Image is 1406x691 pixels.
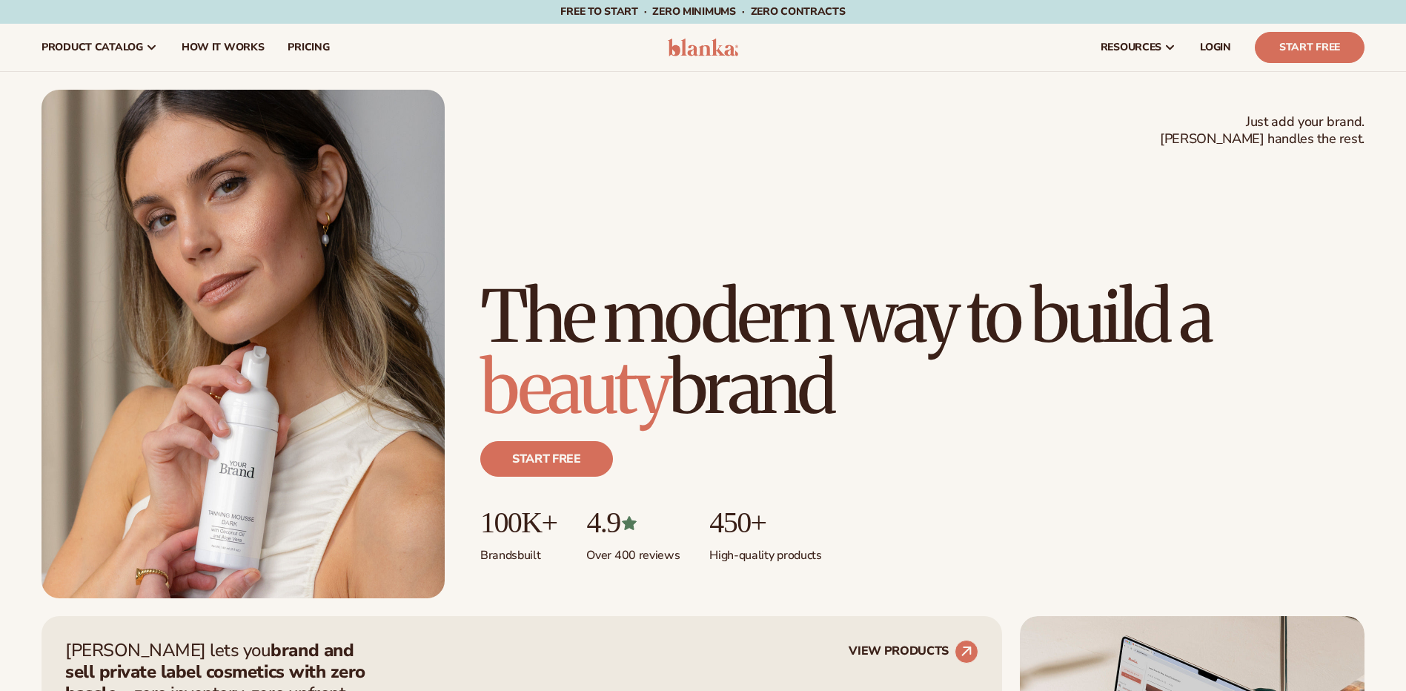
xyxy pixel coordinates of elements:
[849,640,978,664] a: VIEW PRODUCTS
[480,539,557,563] p: Brands built
[586,506,680,539] p: 4.9
[288,42,329,53] span: pricing
[1160,113,1364,148] span: Just add your brand. [PERSON_NAME] handles the rest.
[480,441,613,477] a: Start free
[480,281,1364,423] h1: The modern way to build a brand
[480,506,557,539] p: 100K+
[170,24,276,71] a: How It Works
[30,24,170,71] a: product catalog
[709,506,821,539] p: 450+
[709,539,821,563] p: High-quality products
[1089,24,1188,71] a: resources
[276,24,341,71] a: pricing
[42,90,445,598] img: Female holding tanning mousse.
[560,4,845,19] span: Free to start · ZERO minimums · ZERO contracts
[42,42,143,53] span: product catalog
[668,39,738,56] img: logo
[480,343,669,432] span: beauty
[1255,32,1364,63] a: Start Free
[182,42,265,53] span: How It Works
[586,539,680,563] p: Over 400 reviews
[1200,42,1231,53] span: LOGIN
[1101,42,1161,53] span: resources
[1188,24,1243,71] a: LOGIN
